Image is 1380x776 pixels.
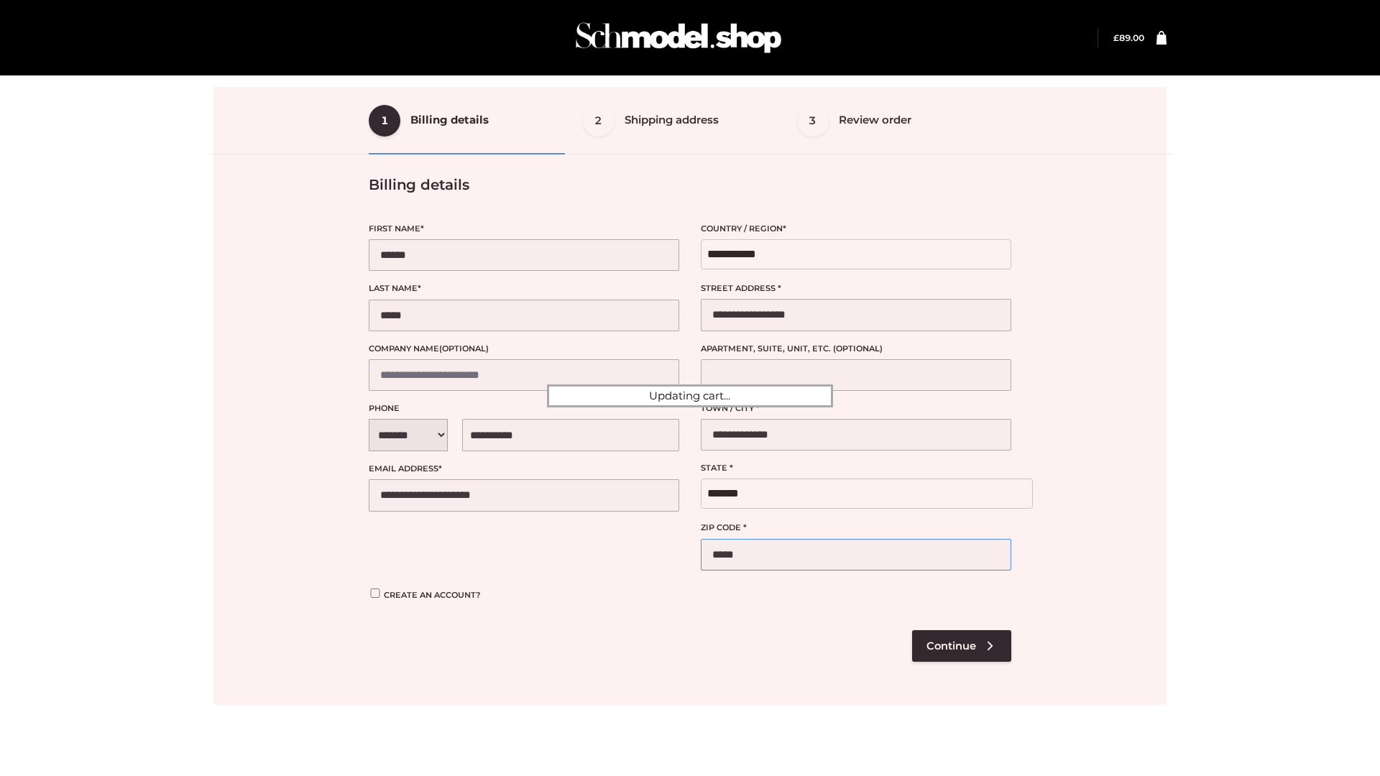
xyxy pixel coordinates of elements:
img: Schmodel Admin 964 [571,9,786,66]
span: £ [1113,32,1119,43]
a: £89.00 [1113,32,1144,43]
div: Updating cart... [547,384,833,407]
bdi: 89.00 [1113,32,1144,43]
